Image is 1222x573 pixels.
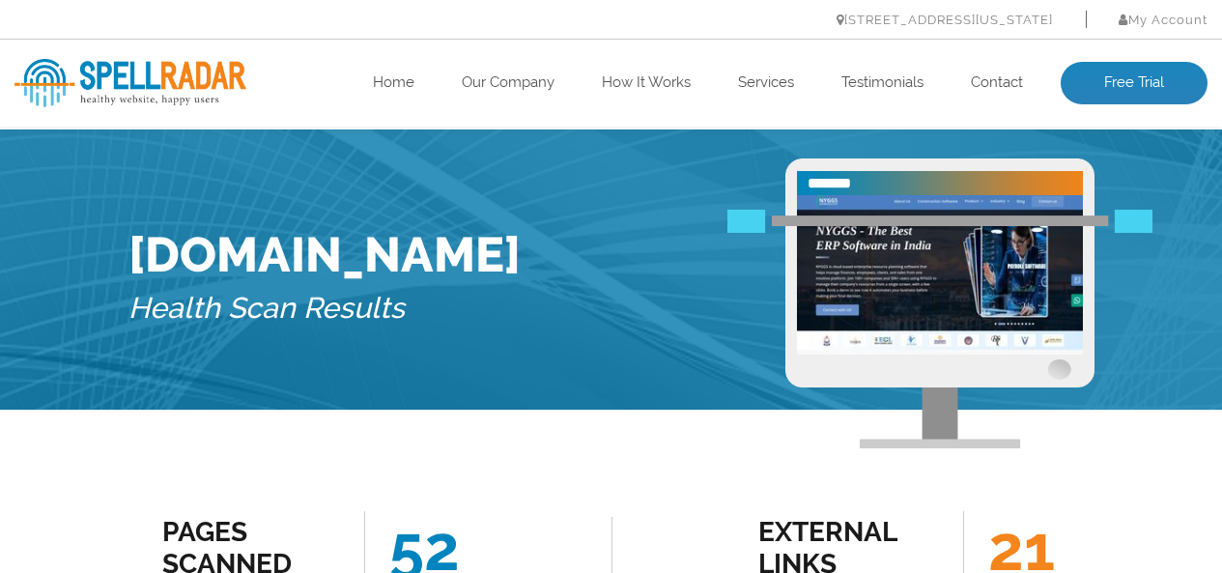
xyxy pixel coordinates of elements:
[128,226,521,283] h1: [DOMAIN_NAME]
[128,283,521,334] h5: Health Scan Results
[785,158,1094,448] img: Free Webiste Analysis
[727,210,1152,233] img: Free Webiste Analysis
[797,195,1083,355] img: Free Website Analysis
